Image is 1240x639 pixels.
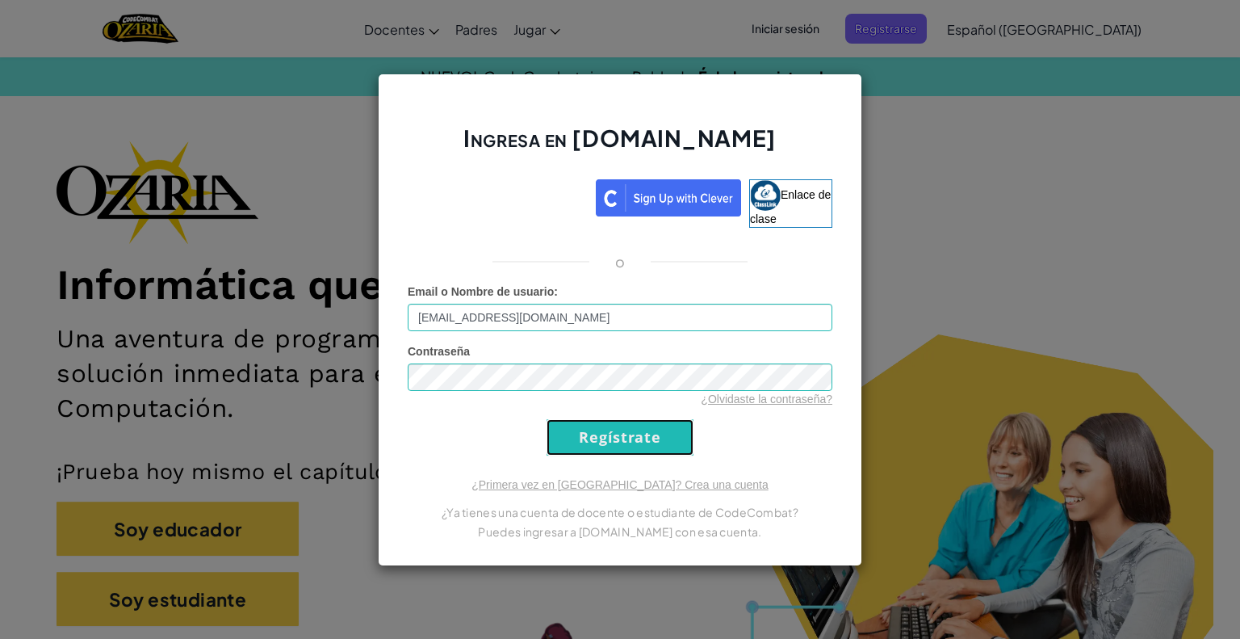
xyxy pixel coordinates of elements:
[554,285,558,298] font: :
[400,178,596,213] iframe: Botón Iniciar sesión con Google
[750,187,831,225] font: Enlace de clase
[442,505,798,519] font: ¿Ya tienes una cuenta de docente o estudiante de CodeCombat?
[408,345,470,358] font: Contraseña
[701,393,832,406] a: ¿Olvidaste la contraseña?
[596,179,741,217] img: clever_sso_button@2x.png
[408,285,554,298] font: Email o Nombre de usuario
[478,524,761,539] font: Puedes ingresar a [DOMAIN_NAME] con esa cuenta.
[750,180,781,211] img: classlink-logo-small.png
[463,124,776,152] font: Ingresa en [DOMAIN_NAME]
[615,252,625,271] font: o
[547,419,693,456] input: Regístrate
[471,478,769,491] a: ¿Primera vez en [GEOGRAPHIC_DATA]? Crea una cuenta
